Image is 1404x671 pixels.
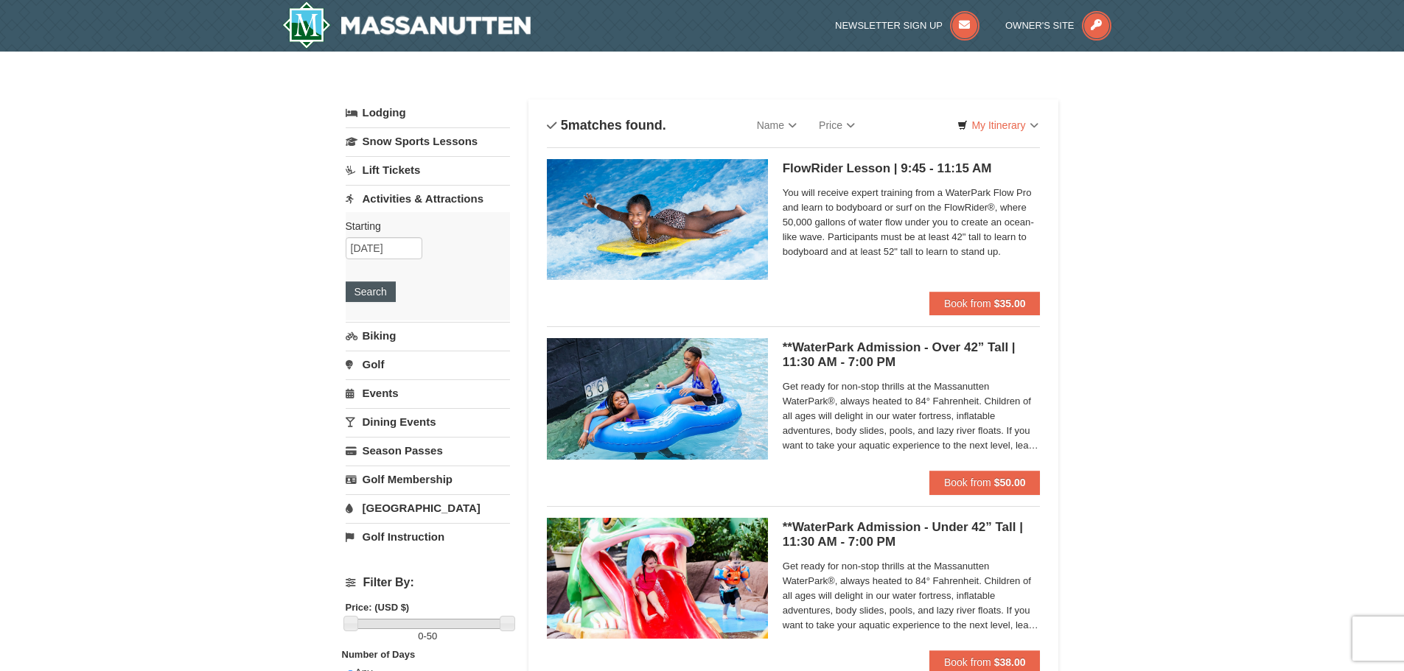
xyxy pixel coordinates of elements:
strong: $38.00 [994,656,1026,668]
span: Book from [944,477,991,488]
a: Massanutten Resort [282,1,531,49]
a: Golf Membership [346,466,510,493]
span: Get ready for non-stop thrills at the Massanutten WaterPark®, always heated to 84° Fahrenheit. Ch... [783,559,1041,633]
img: 6619917-720-80b70c28.jpg [547,338,768,459]
span: Newsletter Sign Up [835,20,943,31]
label: - [346,629,510,644]
h4: matches found. [547,118,666,133]
a: Activities & Attractions [346,185,510,212]
a: Lodging [346,99,510,126]
a: Newsletter Sign Up [835,20,979,31]
h5: FlowRider Lesson | 9:45 - 11:15 AM [783,161,1041,176]
a: [GEOGRAPHIC_DATA] [346,494,510,521]
button: Book from $50.00 [929,471,1041,494]
button: Search [346,281,396,302]
span: Book from [944,656,991,668]
strong: Price: (USD $) [346,602,410,613]
span: Owner's Site [1005,20,1075,31]
button: Book from $35.00 [929,292,1041,315]
a: Snow Sports Lessons [346,127,510,155]
span: Book from [944,298,991,309]
h4: Filter By: [346,576,510,589]
strong: Number of Days [342,649,416,660]
a: My Itinerary [948,114,1047,136]
a: Dining Events [346,408,510,435]
img: Massanutten Resort Logo [282,1,531,49]
a: Events [346,379,510,407]
strong: $50.00 [994,477,1026,488]
img: 6619917-216-363963c7.jpg [547,159,768,280]
h5: **WaterPark Admission - Under 42” Tall | 11:30 AM - 7:00 PM [783,520,1041,549]
a: Name [746,110,808,140]
a: Golf Instruction [346,523,510,550]
label: Starting [346,219,499,233]
span: 0 [418,630,423,642]
span: You will receive expert training from a WaterPark Flow Pro and learn to bodyboard or surf on the ... [783,186,1041,259]
img: 6619917-732-e1c471e4.jpg [547,518,768,639]
span: Get ready for non-stop thrills at the Massanutten WaterPark®, always heated to 84° Fahrenheit. Ch... [783,379,1041,453]
span: 50 [427,630,437,642]
a: Owner's Site [1005,20,1111,31]
h5: **WaterPark Admission - Over 42” Tall | 11:30 AM - 7:00 PM [783,340,1041,370]
span: 5 [561,118,568,133]
a: Season Passes [346,437,510,464]
a: Biking [346,322,510,349]
a: Golf [346,351,510,378]
a: Price [808,110,866,140]
strong: $35.00 [994,298,1026,309]
a: Lift Tickets [346,156,510,183]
